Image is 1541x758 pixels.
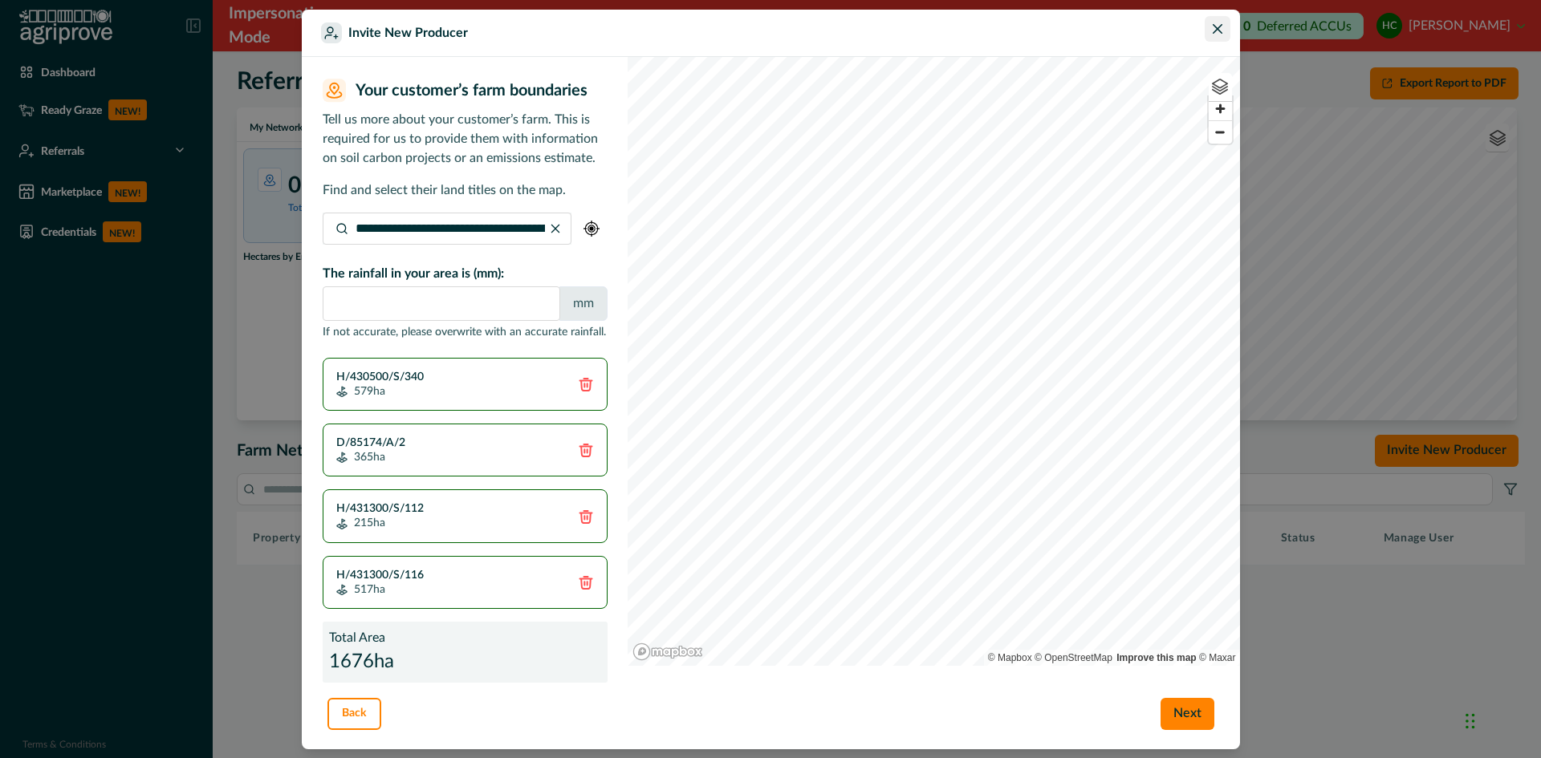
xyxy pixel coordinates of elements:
[583,221,600,237] img: gps-3587b8eb.png
[1209,121,1232,144] span: Zoom out
[336,386,424,397] p: 579 ha
[336,371,424,383] p: H/430500/S/340
[329,647,601,676] p: 1676 ha
[1461,681,1541,758] iframe: Chat Widget
[348,23,468,43] p: Invite New Producer
[323,180,608,200] p: Find and select their land titles on the map.
[1209,120,1232,144] button: Zoom out
[1035,652,1112,663] a: OpenStreetMap
[988,652,1032,663] a: Mapbox
[323,324,608,341] p: If not accurate, please overwrite with an accurate rainfall.
[336,437,405,448] p: D/85174/A/2
[323,264,608,283] p: The rainfall in your area is (mm):
[1116,652,1196,663] a: Map feedback
[1205,16,1230,42] button: Close
[559,286,608,321] div: mm
[632,642,703,661] a: Mapbox logo
[628,57,1240,666] canvas: Map
[1161,698,1214,730] button: Next
[336,584,424,595] p: 517 ha
[336,503,424,514] p: H/431300/S/112
[346,83,608,99] h2: Your customer’s farm boundaries
[1209,73,1232,102] button: Toggle Map Styles
[336,517,424,529] p: 215 ha
[1466,697,1475,745] div: Drag
[336,570,424,581] p: H/431300/S/116
[336,452,405,463] p: 365 ha
[1199,652,1236,663] a: Maxar
[329,628,601,647] p: Total Area
[327,698,381,730] button: Back
[323,110,608,168] p: Tell us more about your customer’s farm. This is required for us to provide them with information...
